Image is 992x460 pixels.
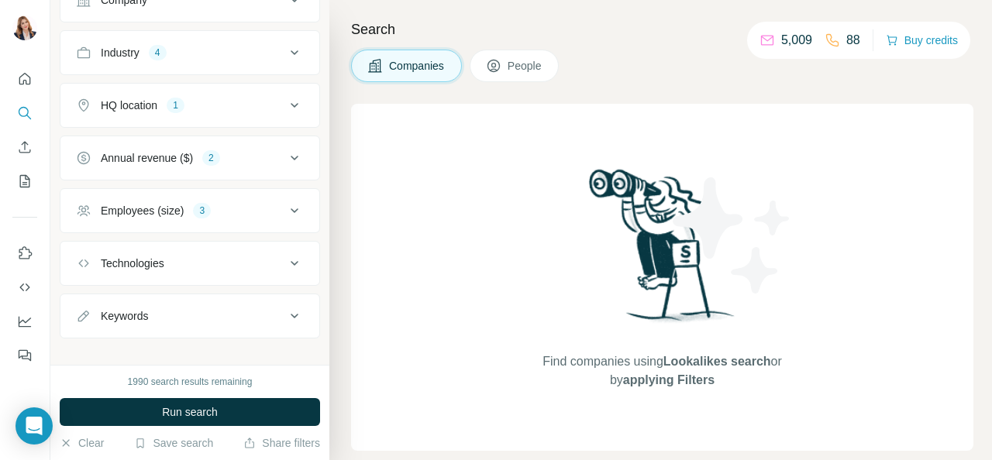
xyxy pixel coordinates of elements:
button: Search [12,99,37,127]
button: Industry4 [60,34,319,71]
button: Dashboard [12,307,37,335]
div: Technologies [101,256,164,271]
div: 4 [149,46,167,60]
button: My lists [12,167,37,195]
p: 88 [846,31,860,50]
div: Employees (size) [101,203,184,218]
button: Save search [134,435,213,451]
button: Buy credits [886,29,958,51]
button: Use Surfe API [12,273,37,301]
button: Share filters [243,435,320,451]
span: Lookalikes search [663,355,771,368]
h4: Search [351,19,973,40]
img: Surfe Illustration - Stars [663,166,802,305]
div: Open Intercom Messenger [15,407,53,445]
span: Companies [389,58,446,74]
button: Use Surfe on LinkedIn [12,239,37,267]
button: Keywords [60,297,319,335]
img: Surfe Illustration - Woman searching with binoculars [582,165,743,338]
span: People [508,58,543,74]
span: Run search [162,404,218,420]
p: 5,009 [781,31,812,50]
div: Industry [101,45,139,60]
span: applying Filters [623,373,715,386]
div: Keywords [101,308,148,324]
button: Quick start [12,65,37,93]
div: 2 [202,151,220,165]
div: HQ location [101,98,157,113]
span: Find companies using or by [538,352,786,390]
button: Feedback [12,342,37,369]
button: Run search [60,398,320,426]
img: Avatar [12,15,37,40]
button: Employees (size)3 [60,192,319,229]
div: 3 [193,204,211,218]
button: Technologies [60,245,319,282]
button: HQ location1 [60,87,319,124]
button: Enrich CSV [12,133,37,161]
div: Annual revenue ($) [101,150,193,166]
div: 1990 search results remaining [128,375,253,389]
button: Annual revenue ($)2 [60,139,319,177]
button: Clear [60,435,104,451]
div: 1 [167,98,184,112]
